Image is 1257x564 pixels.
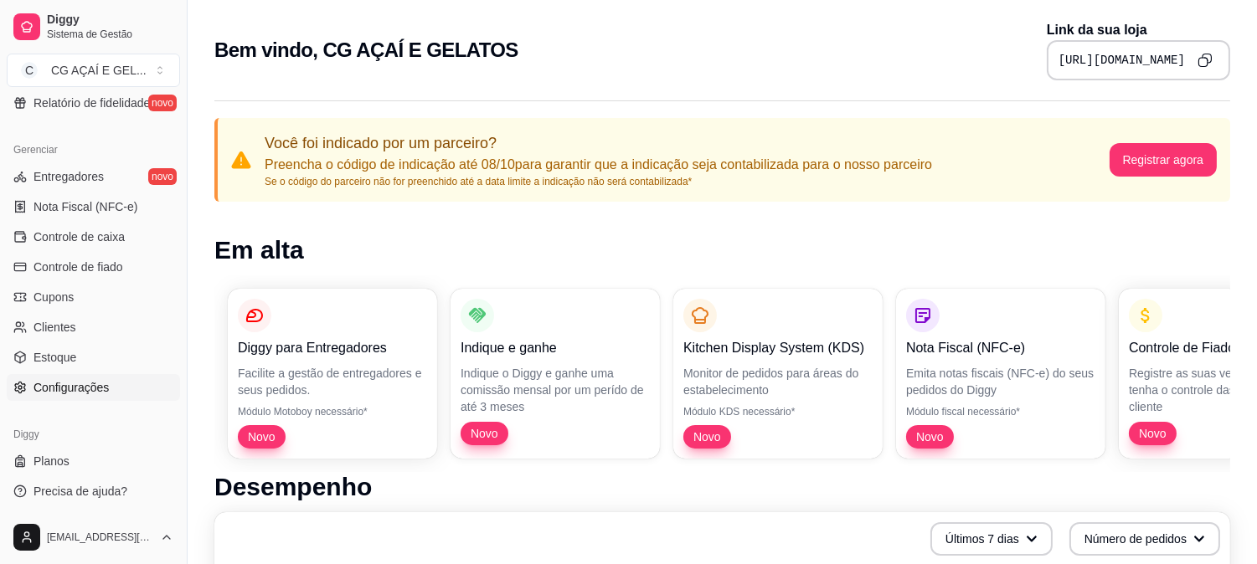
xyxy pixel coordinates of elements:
[906,338,1095,358] p: Nota Fiscal (NFC-e)
[1069,522,1220,556] button: Número de pedidos
[7,448,180,474] a: Planos
[33,453,70,469] span: Planos
[896,289,1105,459] button: Nota Fiscal (NFC-e)Emita notas fiscais (NFC-e) do seus pedidos do DiggyMódulo fiscal necessário*Novo
[238,405,427,418] p: Módulo Motoboy necessário*
[33,228,125,245] span: Controle de caixa
[33,289,74,305] span: Cupons
[33,168,104,185] span: Entregadores
[214,472,1230,502] h1: Desempenho
[464,425,505,442] span: Novo
[1047,20,1230,40] p: Link da sua loja
[33,379,109,396] span: Configurações
[33,349,76,366] span: Estoque
[214,235,1230,265] h1: Em alta
[906,405,1095,418] p: Módulo fiscal necessário*
[214,37,518,64] h2: Bem vindo, CG AÇAÍ E GELATOS
[909,428,950,445] span: Novo
[673,289,883,459] button: Kitchen Display System (KDS)Monitor de pedidos para áreas do estabelecimentoMódulo KDS necessário...
[238,338,427,358] p: Diggy para Entregadores
[1132,425,1173,442] span: Novo
[7,7,180,47] a: DiggySistema de Gestão
[1110,143,1218,177] button: Registrar agora
[228,289,437,459] button: Diggy para EntregadoresFacilite a gestão de entregadores e seus pedidos.Módulo Motoboy necessário...
[683,365,873,398] p: Monitor de pedidos para áreas do estabelecimento
[461,365,650,415] p: Indique o Diggy e ganhe uma comissão mensal por um perído de até 3 meses
[930,522,1053,556] button: Últimos 7 dias
[33,198,137,215] span: Nota Fiscal (NFC-e)
[47,531,153,544] span: [EMAIL_ADDRESS][DOMAIN_NAME]
[906,365,1095,398] p: Emita notas fiscais (NFC-e) do seus pedidos do Diggy
[21,62,38,79] span: C
[7,254,180,280] a: Controle de fiado
[47,28,173,41] span: Sistema de Gestão
[33,483,127,500] span: Precisa de ajuda?
[683,338,873,358] p: Kitchen Display System (KDS)
[7,54,180,87] button: Select a team
[7,223,180,250] a: Controle de caixa
[7,284,180,310] a: Cupons
[47,13,173,28] span: Diggy
[51,62,147,79] div: CG AÇAÍ E GEL ...
[451,289,660,459] button: Indique e ganheIndique o Diggy e ganhe uma comissão mensal por um perído de até 3 mesesNovo
[265,131,932,155] p: Você foi indicado por um parceiro?
[265,155,932,175] p: Preencha o código de indicação até 08/10 para garantir que a indicação seja contabilizada para o ...
[7,374,180,401] a: Configurações
[7,163,180,190] a: Entregadoresnovo
[33,95,150,111] span: Relatório de fidelidade
[683,405,873,418] p: Módulo KDS necessário*
[7,314,180,341] a: Clientes
[33,319,76,336] span: Clientes
[7,90,180,116] a: Relatório de fidelidadenovo
[7,421,180,448] div: Diggy
[7,136,180,163] div: Gerenciar
[1192,47,1218,74] button: Copy to clipboard
[238,365,427,398] p: Facilite a gestão de entregadores e seus pedidos.
[461,338,650,358] p: Indique e ganhe
[7,193,180,220] a: Nota Fiscal (NFC-e)
[7,517,180,557] button: [EMAIL_ADDRESS][DOMAIN_NAME]
[33,259,123,275] span: Controle de fiado
[7,344,180,371] a: Estoque
[265,175,932,188] p: Se o código do parceiro não for preenchido até a data limite a indicação não será contabilizada*
[7,478,180,505] a: Precisa de ajuda?
[241,428,282,445] span: Novo
[1059,52,1185,69] pre: [URL][DOMAIN_NAME]
[687,428,728,445] span: Novo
